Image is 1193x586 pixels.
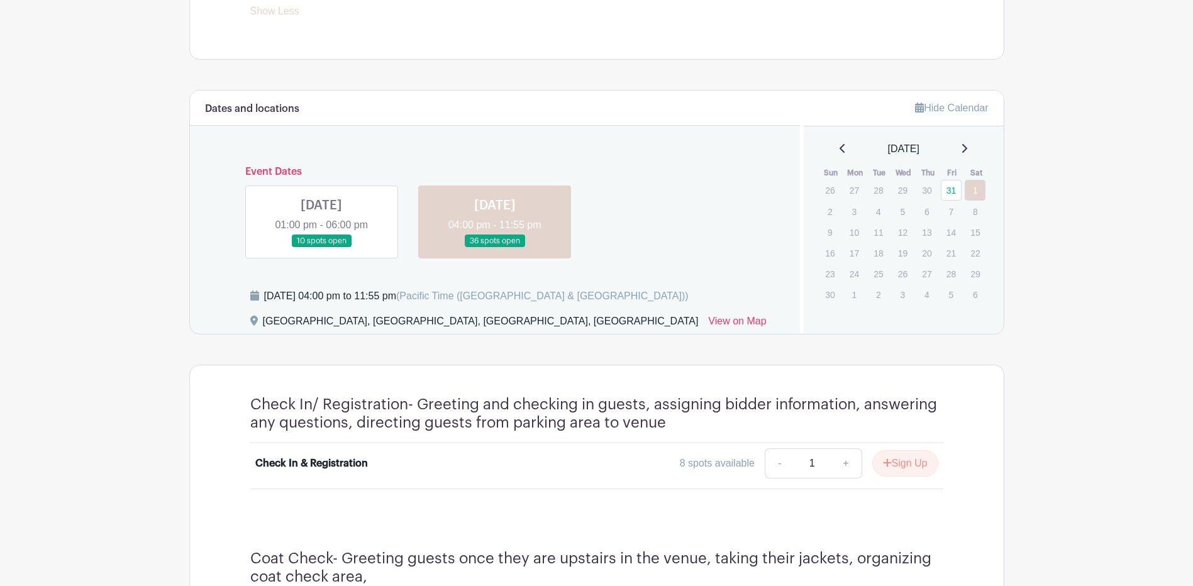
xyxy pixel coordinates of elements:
a: + [830,448,862,478]
p: 25 [868,264,889,284]
th: Wed [892,167,916,179]
p: 26 [819,180,840,200]
h6: Event Dates [235,166,755,178]
p: 24 [844,264,865,284]
p: 10 [844,223,865,242]
p: 19 [892,243,913,263]
p: 22 [965,243,985,263]
p: 12 [892,223,913,242]
h4: Coat Check- Greeting guests once they are upstairs in the venue, taking their jackets, organizing... [250,550,943,586]
a: 1 [965,180,985,201]
a: Hide Calendar [915,102,988,113]
span: (Pacific Time ([GEOGRAPHIC_DATA] & [GEOGRAPHIC_DATA])) [396,290,689,301]
p: 13 [916,223,937,242]
p: 6 [916,202,937,221]
h4: Check In/ Registration- Greeting and checking in guests, assigning bidder information, answering ... [250,395,943,432]
p: 2 [819,202,840,221]
p: 7 [941,202,962,221]
p: 28 [868,180,889,200]
th: Sun [819,167,843,179]
h6: Dates and locations [205,103,299,115]
a: 31 [941,180,962,201]
p: 29 [965,264,985,284]
p: 27 [916,264,937,284]
p: 4 [916,285,937,304]
p: 8 [965,202,985,221]
p: 6 [965,285,985,304]
p: 9 [819,223,840,242]
p: 5 [892,202,913,221]
p: 26 [892,264,913,284]
p: 11 [868,223,889,242]
div: [DATE] 04:00 pm to 11:55 pm [264,289,689,304]
th: Tue [867,167,892,179]
p: 23 [819,264,840,284]
p: 3 [892,285,913,304]
p: 28 [941,264,962,284]
p: 21 [941,243,962,263]
p: 30 [819,285,840,304]
p: 30 [916,180,937,200]
p: 20 [916,243,937,263]
a: View on Map [708,314,766,334]
p: 29 [892,180,913,200]
p: 14 [941,223,962,242]
p: 3 [844,202,865,221]
p: 17 [844,243,865,263]
div: Check In & Registration [255,456,368,471]
p: 18 [868,243,889,263]
a: Show Less [250,6,299,21]
th: Mon [843,167,868,179]
p: 1 [844,285,865,304]
div: 8 spots available [680,456,755,471]
th: Sat [964,167,989,179]
p: 5 [941,285,962,304]
p: 2 [868,285,889,304]
th: Thu [916,167,940,179]
div: [GEOGRAPHIC_DATA], [GEOGRAPHIC_DATA], [GEOGRAPHIC_DATA], [GEOGRAPHIC_DATA] [263,314,699,334]
a: - [765,448,794,478]
th: Fri [940,167,965,179]
span: [DATE] [888,141,919,157]
button: Sign Up [872,450,938,477]
p: 27 [844,180,865,200]
p: 16 [819,243,840,263]
p: 4 [868,202,889,221]
p: 15 [965,223,985,242]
